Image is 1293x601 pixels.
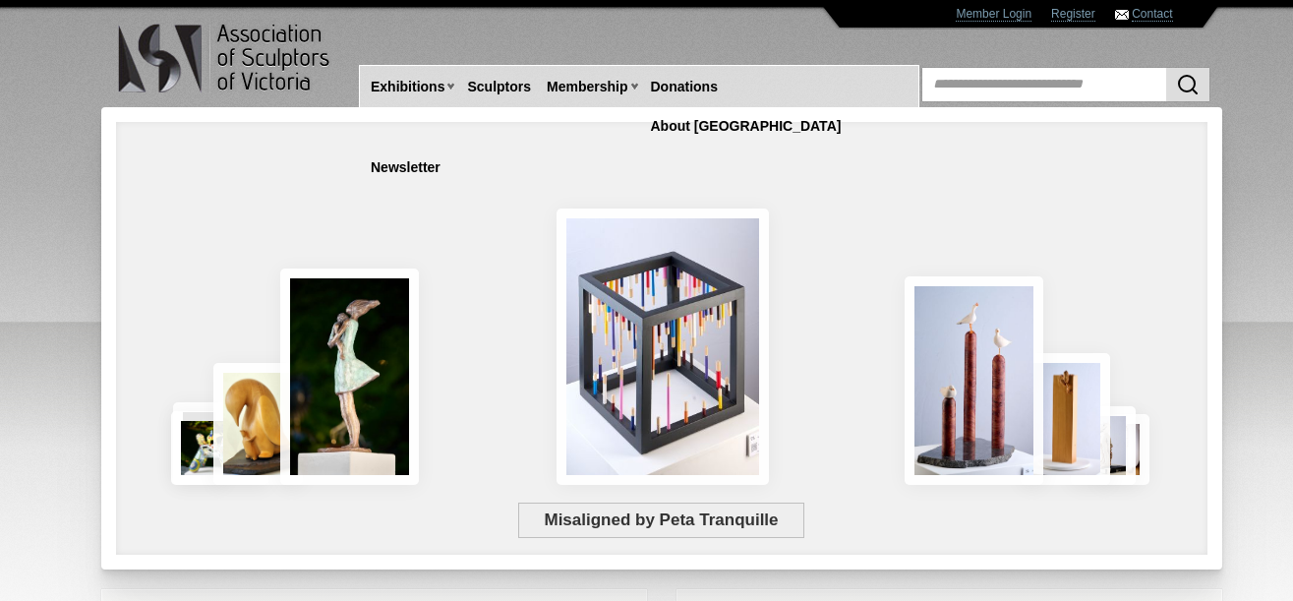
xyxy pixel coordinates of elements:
[459,69,539,105] a: Sculptors
[539,69,635,105] a: Membership
[1176,73,1200,96] img: Search
[280,269,420,485] img: Connection
[1051,7,1095,22] a: Register
[643,108,850,145] a: About [GEOGRAPHIC_DATA]
[1021,353,1110,485] img: Little Frog. Big Climb
[1115,10,1129,20] img: Contact ASV
[117,20,333,97] img: logo.png
[1132,7,1172,22] a: Contact
[363,69,452,105] a: Exhibitions
[905,276,1043,485] img: Rising Tides
[643,69,726,105] a: Donations
[956,7,1031,22] a: Member Login
[557,209,769,485] img: Misaligned
[518,503,804,538] span: Misaligned by Peta Tranquille
[363,150,448,186] a: Newsletter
